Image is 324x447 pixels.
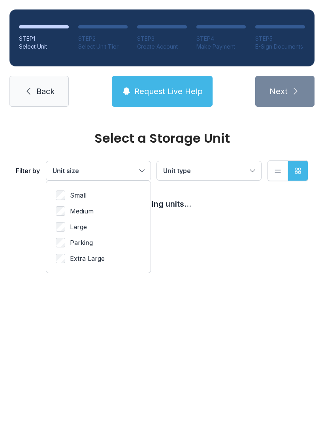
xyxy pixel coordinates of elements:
div: STEP 3 [137,35,187,43]
span: Small [70,190,87,200]
div: Filter by [16,166,40,175]
input: Parking [56,238,65,247]
div: Select Unit Tier [78,43,128,51]
span: Next [269,86,288,97]
span: Large [70,222,87,232]
div: STEP 4 [196,35,246,43]
span: Unit size [53,167,79,175]
div: Create Account [137,43,187,51]
span: Medium [70,206,94,216]
span: Parking [70,238,93,247]
div: STEP 1 [19,35,69,43]
input: Small [56,190,65,200]
div: E-Sign Documents [255,43,305,51]
span: Request Live Help [134,86,203,97]
div: STEP 2 [78,35,128,43]
div: Select a Storage Unit [16,132,308,145]
div: Make Payment [196,43,246,51]
span: Unit type [163,167,191,175]
input: Large [56,222,65,232]
div: STEP 5 [255,35,305,43]
span: Back [36,86,55,97]
button: Unit size [46,161,151,180]
button: Unit type [157,161,261,180]
div: Select Unit [19,43,69,51]
input: Medium [56,206,65,216]
div: Loading units... [16,198,308,209]
input: Extra Large [56,254,65,263]
span: Extra Large [70,254,105,263]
